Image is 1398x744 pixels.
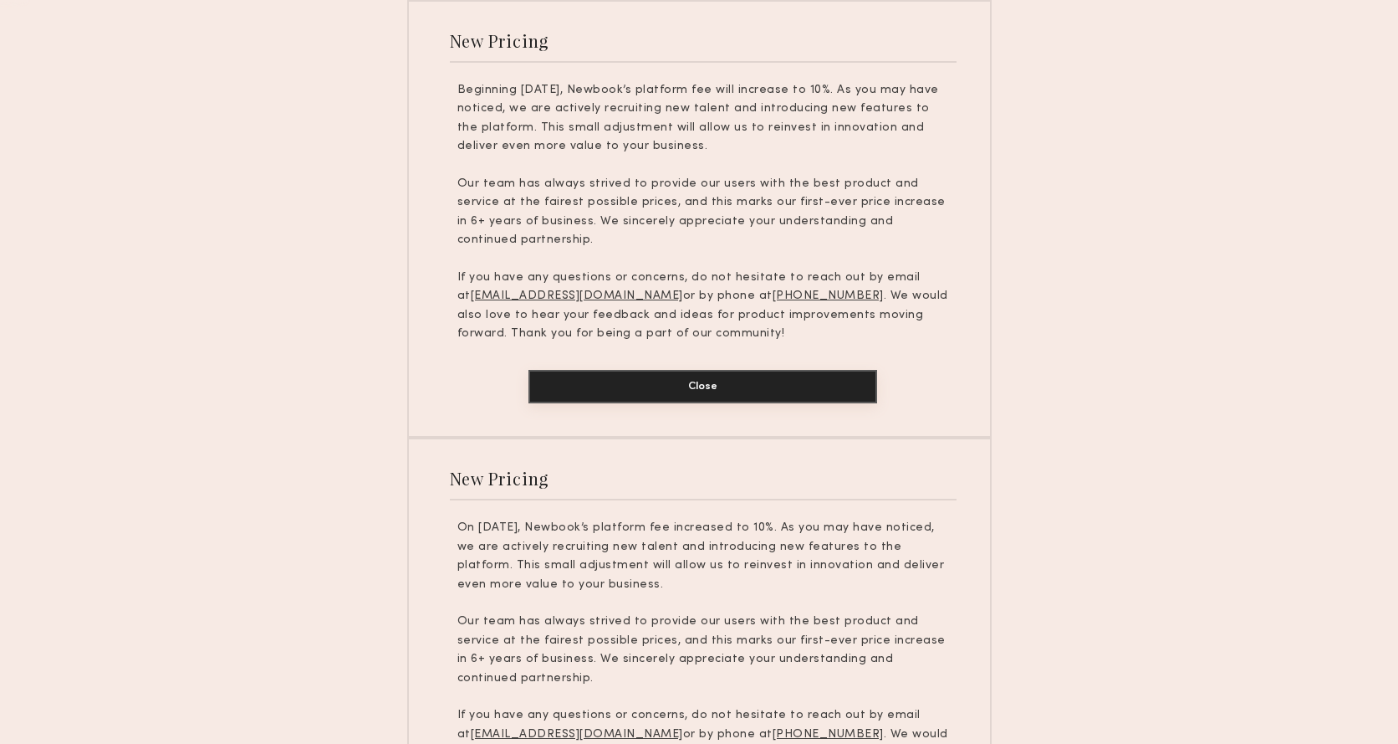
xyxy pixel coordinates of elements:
[457,613,949,688] p: Our team has always strived to provide our users with the best product and service at the fairest...
[471,290,683,301] u: [EMAIL_ADDRESS][DOMAIN_NAME]
[457,269,949,344] p: If you have any questions or concerns, do not hesitate to reach out by email at or by phone at . ...
[471,729,683,740] u: [EMAIL_ADDRESS][DOMAIN_NAME]
[457,519,949,594] p: On [DATE], Newbook’s platform fee increased to 10%. As you may have noticed, we are actively recr...
[528,370,877,403] button: Close
[450,467,549,490] div: New Pricing
[457,81,949,156] p: Beginning [DATE], Newbook’s platform fee will increase to 10%. As you may have noticed, we are ac...
[773,290,884,301] u: [PHONE_NUMBER]
[773,729,884,740] u: [PHONE_NUMBER]
[457,175,949,250] p: Our team has always strived to provide our users with the best product and service at the fairest...
[450,29,549,52] div: New Pricing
